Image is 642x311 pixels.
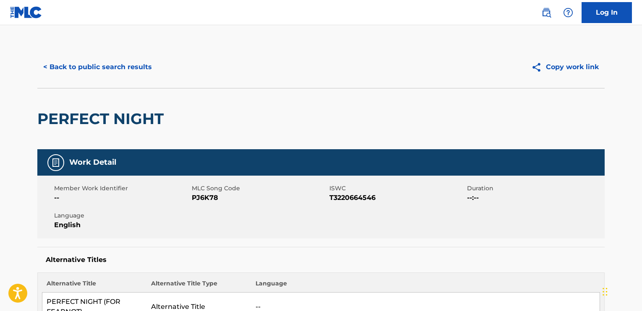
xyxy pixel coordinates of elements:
h5: Work Detail [69,158,116,167]
th: Alternative Title [42,279,147,293]
div: Drag [603,279,608,304]
span: Language [54,211,190,220]
span: Duration [467,184,603,193]
th: Alternative Title Type [147,279,251,293]
span: MLC Song Code [192,184,327,193]
span: -- [54,193,190,203]
img: MLC Logo [10,6,42,18]
a: Log In [582,2,632,23]
div: Help [560,4,577,21]
iframe: Chat Widget [600,271,642,311]
button: Copy work link [525,57,605,78]
a: Public Search [538,4,555,21]
th: Language [251,279,600,293]
img: search [541,8,551,18]
img: help [563,8,573,18]
span: PJ6K78 [192,193,327,203]
h5: Alternative Titles [46,256,596,264]
img: Work Detail [51,158,61,168]
span: Member Work Identifier [54,184,190,193]
span: T3220664546 [329,193,465,203]
span: English [54,220,190,230]
h2: PERFECT NIGHT [37,109,168,128]
img: Copy work link [531,62,546,73]
span: ISWC [329,184,465,193]
button: < Back to public search results [37,57,158,78]
span: --:-- [467,193,603,203]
